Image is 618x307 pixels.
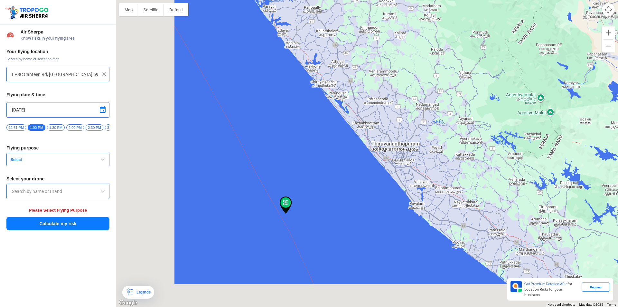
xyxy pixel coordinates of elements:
[6,146,109,150] h3: Flying purpose
[522,281,582,298] div: for Location Risks for your business.
[602,3,615,16] button: Map camera controls
[602,26,615,39] button: Zoom in
[5,5,51,20] img: ic_tgdronemaps.svg
[101,71,108,77] img: ic_close.png
[117,299,139,307] a: Open this area in Google Maps (opens a new window)
[6,49,109,54] h3: Your flying location
[579,303,603,306] span: Map data ©2025
[12,71,99,78] input: Search your flying location
[6,56,109,62] span: Search by name or select on map
[6,92,109,97] h3: Flying date & time
[21,36,109,41] span: Know risks in your flying area
[134,288,150,296] div: Legends
[510,281,522,292] img: Premium APIs
[126,288,134,296] img: Legends
[6,153,109,166] button: Select
[524,282,567,286] span: Get Premium Detailed APIs
[119,3,138,16] button: Show street map
[6,177,109,181] h3: Select your drone
[582,283,610,292] div: Request
[105,124,123,131] span: 3:00 PM
[548,302,575,307] button: Keyboard shortcuts
[12,187,104,195] input: Search by name or Brand
[6,217,109,230] button: Calculate my risk
[6,31,14,39] img: Risk Scores
[12,106,104,114] input: Select Date
[28,124,45,131] span: 1:00 PM
[6,124,26,131] span: 12:31 PM
[8,157,89,162] span: Select
[607,303,616,306] a: Terms
[86,124,103,131] span: 2:30 PM
[66,124,84,131] span: 2:00 PM
[21,29,109,34] span: Air Sherpa
[138,3,164,16] button: Show satellite imagery
[29,208,87,213] span: Please Select Flying Purpose
[602,40,615,53] button: Zoom out
[47,124,65,131] span: 1:30 PM
[117,299,139,307] img: Google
